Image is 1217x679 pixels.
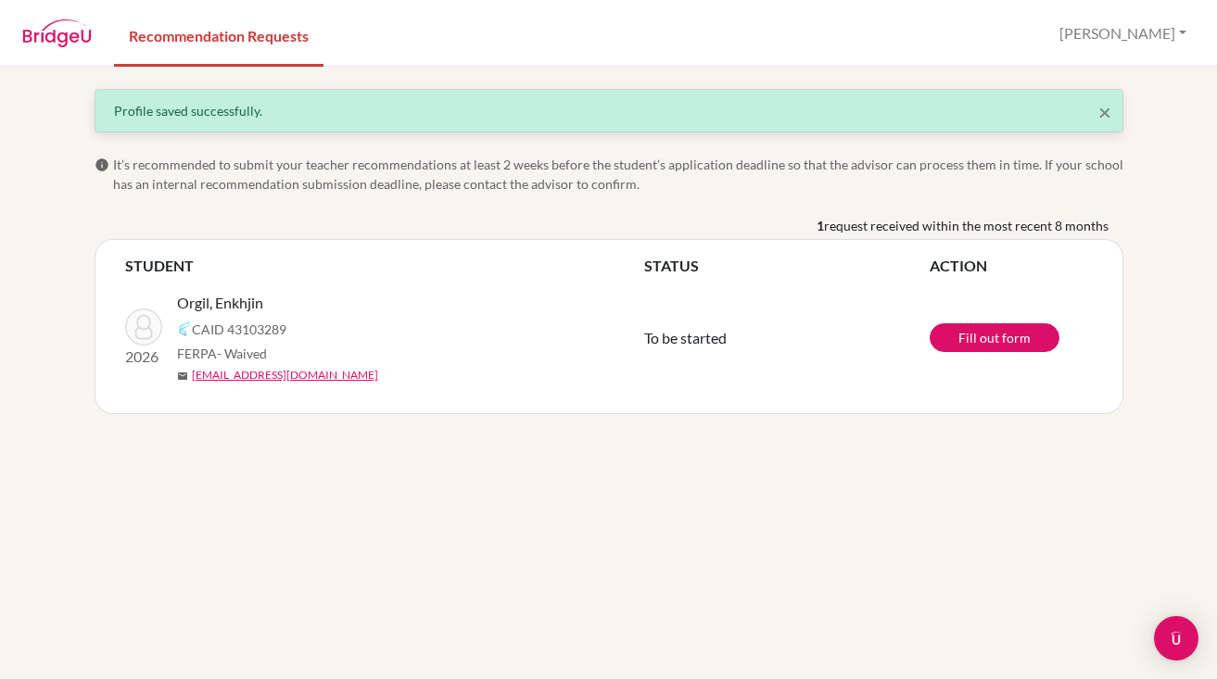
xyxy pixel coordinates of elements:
img: Common App logo [177,321,192,336]
span: Orgil, Enkhjin [177,292,263,314]
span: FERPA [177,344,267,363]
div: Open Intercom Messenger [1154,616,1198,660]
button: Close [1098,101,1111,123]
span: To be started [644,329,727,346]
a: Fill out form [930,323,1059,352]
div: Profile saved successfully. [114,101,1104,120]
th: STATUS [644,255,930,277]
span: request received within the most recent 8 months [824,216,1109,235]
span: It’s recommended to submit your teacher recommendations at least 2 weeks before the student’s app... [113,155,1123,194]
span: × [1098,98,1111,125]
th: ACTION [930,255,1093,277]
button: [PERSON_NAME] [1051,16,1195,51]
span: CAID 43103289 [192,320,286,339]
th: STUDENT [125,255,644,277]
img: Orgil, Enkhjin [125,308,162,346]
span: info [95,157,109,172]
img: BridgeU logo [22,19,92,47]
span: - Waived [217,346,267,361]
b: 1 [817,216,824,235]
a: [EMAIL_ADDRESS][DOMAIN_NAME] [192,367,378,384]
p: 2026 [125,346,162,368]
a: Recommendation Requests [114,3,323,67]
span: mail [177,371,188,382]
